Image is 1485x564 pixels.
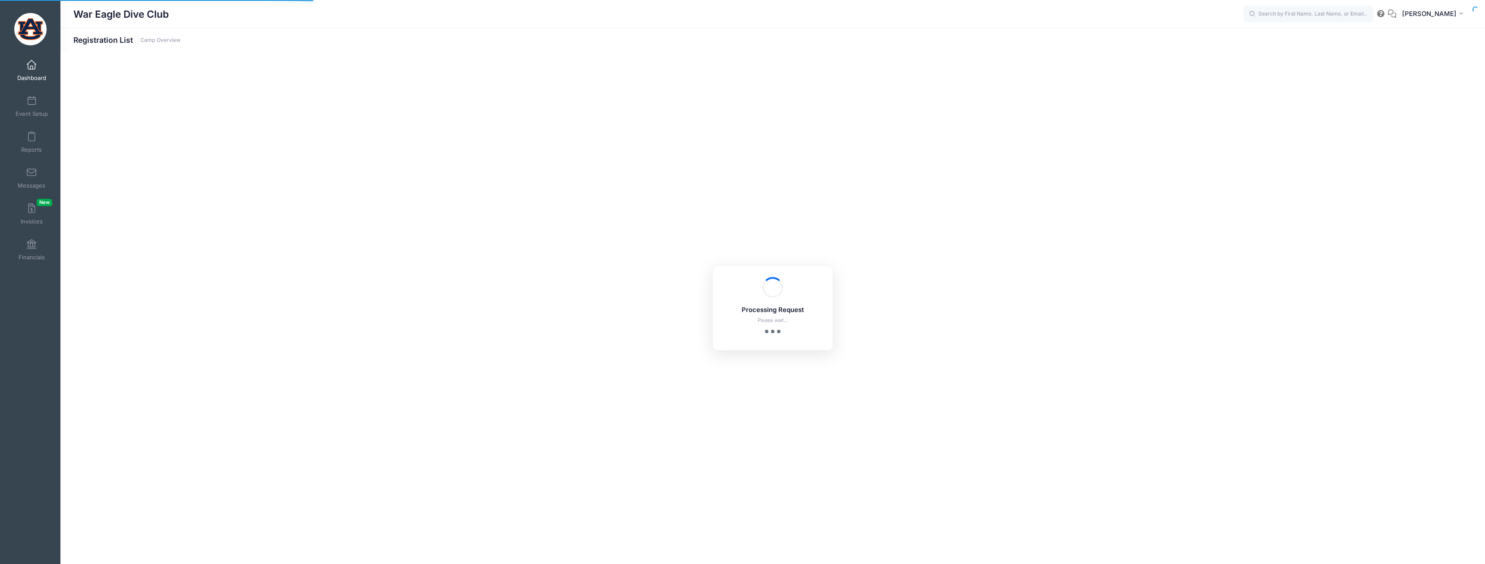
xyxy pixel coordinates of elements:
span: [PERSON_NAME] [1402,9,1457,19]
button: [PERSON_NAME] [1397,4,1472,24]
a: Messages [11,163,52,193]
a: Camp Overview [140,37,180,44]
p: Please wait... [724,317,821,324]
a: InvoicesNew [11,199,52,229]
a: Reports [11,127,52,157]
a: Financials [11,235,52,265]
img: War Eagle Dive Club [14,13,47,45]
span: Event Setup [16,110,48,118]
a: Dashboard [11,55,52,86]
span: Messages [18,182,45,189]
h1: War Eagle Dive Club [73,4,169,24]
span: Dashboard [17,74,46,82]
input: Search by First Name, Last Name, or Email... [1244,6,1373,23]
h1: Registration List [73,35,180,45]
span: Invoices [21,218,43,225]
span: Financials [19,254,45,261]
span: Reports [21,146,42,153]
h5: Processing Request [724,306,821,314]
a: Event Setup [11,91,52,121]
span: New [37,199,52,206]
